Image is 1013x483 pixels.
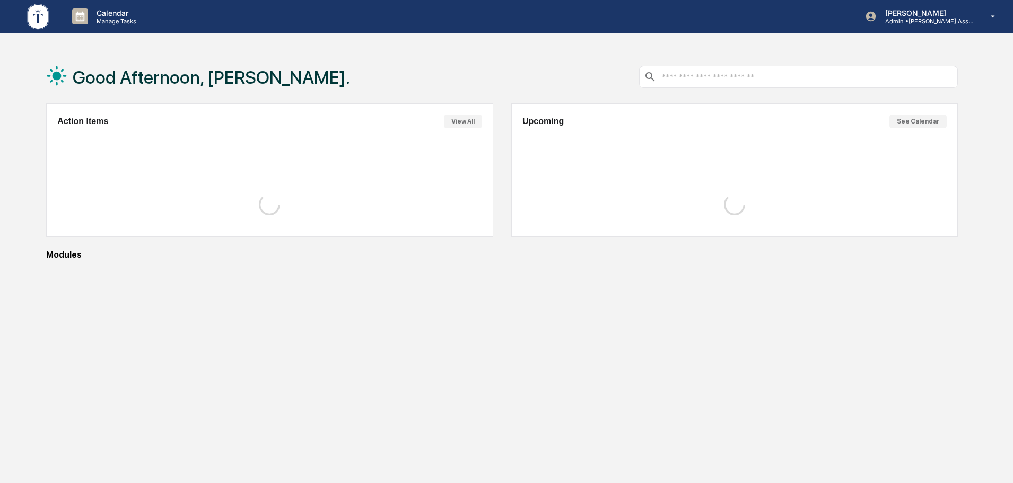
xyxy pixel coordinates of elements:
p: Admin • [PERSON_NAME] Asset Management LLC [877,17,975,25]
div: Modules [46,250,958,260]
h1: Good Afternoon, [PERSON_NAME]. [73,67,350,88]
button: See Calendar [889,115,947,128]
button: View All [444,115,482,128]
p: Manage Tasks [88,17,142,25]
p: Calendar [88,8,142,17]
img: logo [25,2,51,31]
h2: Action Items [57,117,108,126]
p: [PERSON_NAME] [877,8,975,17]
h2: Upcoming [522,117,564,126]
